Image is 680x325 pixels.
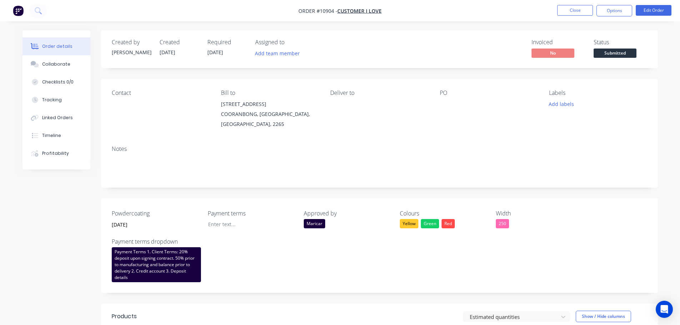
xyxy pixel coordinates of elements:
button: Add labels [545,99,578,109]
div: Payment Terms 1. Client Terms: 20% deposit upon signing contract. 50% prior to manufacturing and ... [112,247,201,282]
div: Maricar [304,219,325,228]
div: Collaborate [42,61,70,67]
div: Deliver to [330,90,428,96]
button: Submitted [594,49,636,59]
div: Profitability [42,150,69,157]
div: Notes [112,146,647,152]
label: Powdercoating [112,209,201,218]
span: [DATE] [160,49,175,56]
div: Required [207,39,247,46]
button: Order details [22,37,90,55]
label: Colours [400,209,489,218]
button: Profitability [22,144,90,162]
input: Enter date [107,219,196,230]
label: Width [496,209,585,218]
button: Timeline [22,127,90,144]
div: Order details [42,43,72,50]
div: Checklists 0/0 [42,79,74,85]
div: Green [421,219,439,228]
img: Factory [13,5,24,16]
div: 250 [496,219,509,228]
div: Yellow [400,219,418,228]
button: Collaborate [22,55,90,73]
button: Edit Order [636,5,671,16]
div: Status [594,39,647,46]
span: [DATE] [207,49,223,56]
span: Order #10904 - [298,7,337,14]
div: Tracking [42,97,62,103]
div: [PERSON_NAME] [112,49,151,56]
button: Options [596,5,632,16]
div: Created by [112,39,151,46]
button: Add team member [255,49,304,58]
div: [STREET_ADDRESS]COORANBONG, [GEOGRAPHIC_DATA], [GEOGRAPHIC_DATA], 2265 [221,99,319,129]
label: Payment terms [208,209,297,218]
div: Labels [549,90,647,96]
div: Linked Orders [42,115,73,121]
span: Submitted [594,49,636,57]
div: Products [112,312,137,321]
button: Add team member [251,49,303,58]
div: Timeline [42,132,61,139]
button: Show / Hide columns [576,311,631,322]
button: Tracking [22,91,90,109]
button: Checklists 0/0 [22,73,90,91]
div: Invoiced [532,39,585,46]
div: Created [160,39,199,46]
div: COORANBONG, [GEOGRAPHIC_DATA], [GEOGRAPHIC_DATA], 2265 [221,109,319,129]
label: Payment terms dropdown [112,237,201,246]
label: Approved by [304,209,393,218]
div: Bill to [221,90,319,96]
div: [STREET_ADDRESS] [221,99,319,109]
span: No [532,49,574,57]
div: PO [440,90,538,96]
div: Open Intercom Messenger [656,301,673,318]
div: Red [442,219,455,228]
div: Contact [112,90,210,96]
button: Linked Orders [22,109,90,127]
div: Assigned to [255,39,327,46]
a: Customer I Love [337,7,382,14]
button: Close [557,5,593,16]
